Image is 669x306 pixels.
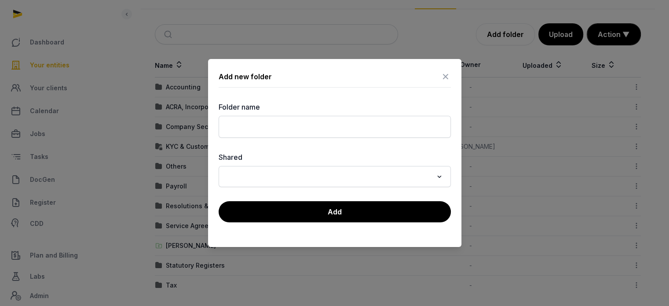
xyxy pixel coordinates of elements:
[219,102,451,112] label: Folder name
[219,71,272,82] div: Add new folder
[219,152,451,162] label: Shared
[219,201,451,222] button: Add
[224,170,433,183] input: Search for option
[223,169,446,184] div: Search for option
